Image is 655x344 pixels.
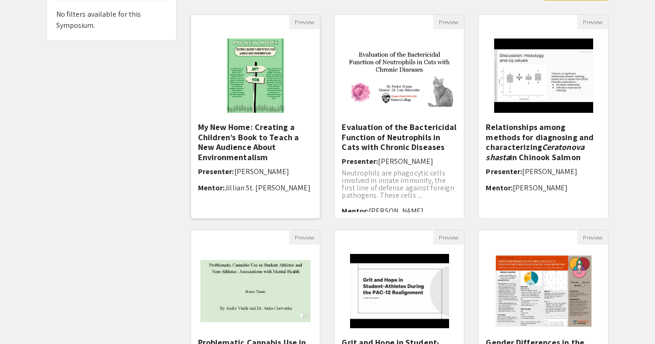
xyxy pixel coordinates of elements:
iframe: Chat [7,302,40,337]
span: Jillian St. [PERSON_NAME] [225,183,311,193]
div: Open Presentation <p><span style="background-color: transparent; color: rgb(0, 0, 0);">My New Hom... [191,14,321,219]
button: Preview [577,230,608,245]
span: Mentor: [198,183,225,193]
span: Mentor: [486,183,513,193]
span: [PERSON_NAME] [378,156,433,166]
h6: Presenter: [486,167,601,176]
span: [PERSON_NAME] [369,206,423,216]
em: Ceratonova shasta [486,142,584,162]
button: Preview [433,230,464,245]
button: Preview [433,15,464,29]
img: <p>Problematic Cannabis Use in Student Athletes and Non-Athletes: Associations with Mental Health... [191,251,320,331]
span: [PERSON_NAME] [522,167,577,176]
h6: Presenter: [198,167,313,176]
button: Preview [289,230,320,245]
span: Mentor: [342,206,369,216]
img: <p><span style="background-color: transparent; color: rgb(0, 0, 0);">My New Home: Creating a Chil... [218,29,294,122]
p: Neutrophils are phagocytic cells involved in innate immunity, the first line of defense against f... [342,169,457,199]
h6: Presenter: [342,157,457,166]
h5: Evaluation of the Bactericidal Function of Neutrophils in Cats with Chronic Diseases [342,122,457,152]
img: <p><strong style="background-color: transparent; color: rgb(10, 10, 10);">Relationships among met... [485,29,602,122]
div: Open Presentation <p>Evaluation of the Bactericidal Function of Neutrophils in Cats with Chronic ... [334,14,464,219]
img: <p>Evaluation of the Bactericidal Function of Neutrophils in Cats with Chronic Diseases</p> [335,35,464,116]
button: Preview [577,15,608,29]
span: [PERSON_NAME] [513,183,568,193]
div: Open Presentation <p><strong style="background-color: transparent; color: rgb(10, 10, 10);">Relat... [478,14,609,219]
h5: My New Home: Creating a Children’s Book to Teach a New Audience About Environmentalism [198,122,313,162]
span: [PERSON_NAME] [234,167,289,176]
img: <p>Gender Differences in the Perceived Levels of Gendered Microaggresion Among Asian Americans</p> [485,245,602,338]
button: Preview [289,15,320,29]
img: <p>Grit and Hope in Student-Athletes During the PAC-12 Realignment</p> [341,245,458,338]
h5: Relationships among methods for diagnosing and characterizing in Chinook Salmon [486,122,601,162]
